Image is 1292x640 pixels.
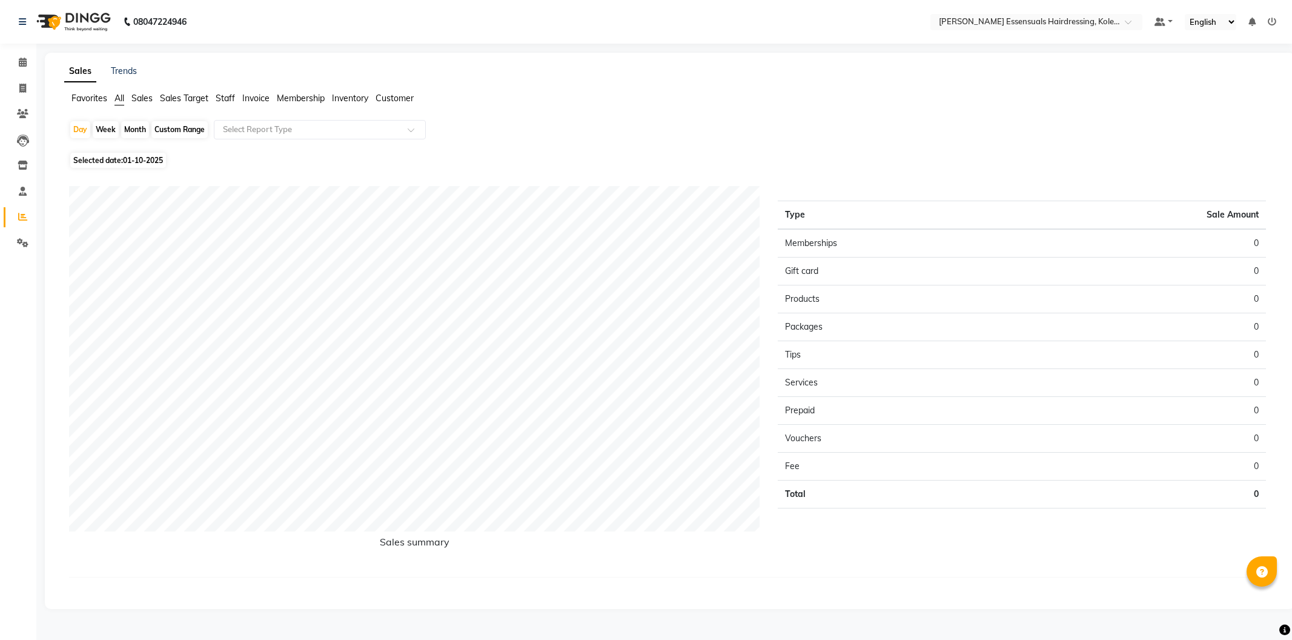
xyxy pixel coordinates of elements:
[778,481,1022,508] td: Total
[778,313,1022,341] td: Packages
[242,93,270,104] span: Invoice
[70,153,166,168] span: Selected date:
[160,93,208,104] span: Sales Target
[123,156,163,165] span: 01-10-2025
[332,93,368,104] span: Inventory
[277,93,325,104] span: Membership
[121,121,149,138] div: Month
[133,5,187,39] b: 08047224946
[778,285,1022,313] td: Products
[778,369,1022,397] td: Services
[1022,453,1266,481] td: 0
[778,258,1022,285] td: Gift card
[778,425,1022,453] td: Vouchers
[131,93,153,104] span: Sales
[376,93,414,104] span: Customer
[778,453,1022,481] td: Fee
[114,93,124,104] span: All
[1022,229,1266,258] td: 0
[216,93,235,104] span: Staff
[778,229,1022,258] td: Memberships
[69,536,760,553] h6: Sales summary
[71,93,107,104] span: Favorites
[70,121,90,138] div: Day
[778,341,1022,369] td: Tips
[778,201,1022,230] th: Type
[64,61,96,82] a: Sales
[1022,285,1266,313] td: 0
[1022,341,1266,369] td: 0
[151,121,208,138] div: Custom Range
[111,65,137,76] a: Trends
[1022,481,1266,508] td: 0
[778,397,1022,425] td: Prepaid
[1022,313,1266,341] td: 0
[1022,397,1266,425] td: 0
[31,5,114,39] img: logo
[1022,258,1266,285] td: 0
[93,121,119,138] div: Week
[1022,201,1266,230] th: Sale Amount
[1022,425,1266,453] td: 0
[1022,369,1266,397] td: 0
